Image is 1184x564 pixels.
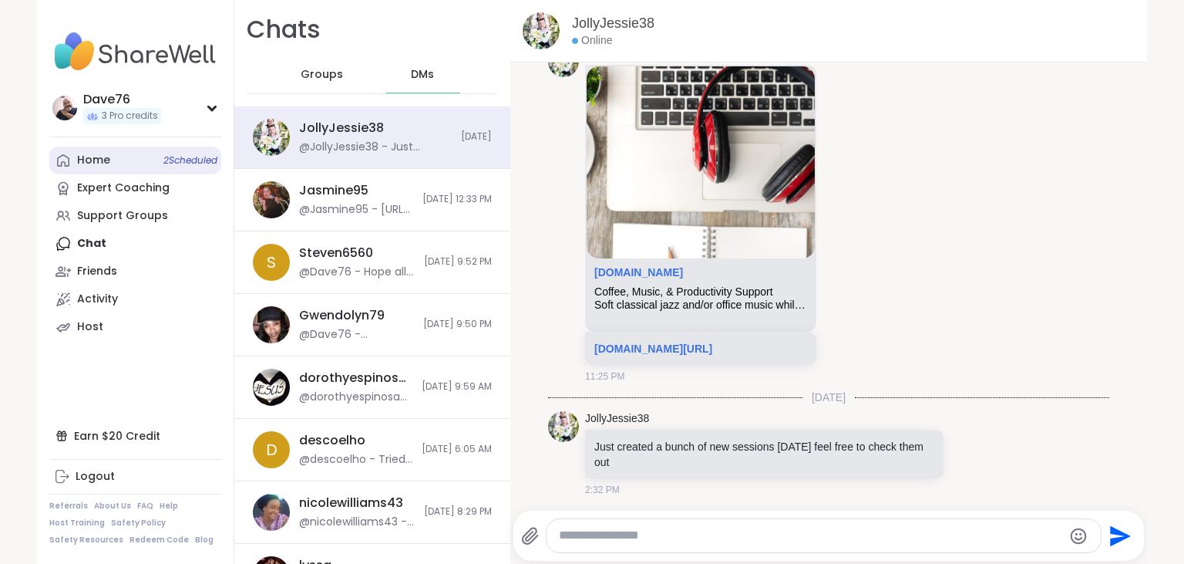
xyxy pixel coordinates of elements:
[585,370,624,383] span: 11:25 PM
[585,411,649,427] a: JollyJessie38
[299,182,368,199] div: Jasmine95
[49,285,221,313] a: Activity
[163,154,217,167] span: 2 Scheduled
[76,469,115,485] div: Logout
[594,439,934,470] p: Just created a bunch of new sessions [DATE] feel free to check them out
[49,422,221,450] div: Earn $20 Credit
[253,306,290,343] img: https://sharewell-space-live.sfo3.digitaloceanspaces.com/user-generated/7c5e48d9-1979-4754-8140-3...
[129,535,189,545] a: Redeem Code
[52,96,77,120] img: Dave76
[102,110,158,123] span: 3 Pro credits
[802,390,855,405] span: [DATE]
[253,119,290,156] img: https://sharewell-space-live.sfo3.digitaloceanspaces.com/user-generated/3602621c-eaa5-4082-863a-9...
[137,501,153,512] a: FAQ
[594,343,712,355] a: [DOMAIN_NAME][URL]
[301,67,343,83] span: Groups
[77,319,103,335] div: Host
[77,292,118,307] div: Activity
[594,299,807,312] div: Soft classical jazz and/or office music while you body double, organize, go through texts, emails...
[585,483,620,497] span: 2:32 PM
[299,432,365,449] div: descoelho
[572,14,654,33] a: JollyJessie38
[253,494,290,531] img: https://sharewell-space-live.sfo3.digitaloceanspaces.com/user-generated/3403c148-dfcf-4217-9166-8...
[594,285,807,299] div: Coffee, Music, & Productivity Support
[111,518,166,529] a: Safety Policy
[423,318,492,331] span: [DATE] 9:50 PM
[572,33,612,49] div: Online
[422,193,492,206] span: [DATE] 12:33 PM
[299,120,384,137] div: JollyJessie38
[299,202,413,218] div: @Jasmine95 - [URL][DOMAIN_NAME]
[253,181,290,218] img: https://sharewell-space-live.sfo3.digitaloceanspaces.com/user-generated/0818d3a5-ec43-4745-9685-c...
[424,255,492,268] span: [DATE] 9:52 PM
[299,265,415,280] div: @Dave76 - Hope all is well. I am leaving in the late night hours to [GEOGRAPHIC_DATA][US_STATE] f...
[267,251,276,274] span: S
[299,307,385,324] div: Gwendolyn79
[1069,527,1088,545] button: Emoji picker
[49,202,221,230] a: Support Groups
[424,505,492,518] span: [DATE] 8:29 PM
[422,443,492,456] span: [DATE] 6:05 AM
[77,181,170,196] div: Expert Coaching
[548,46,579,77] img: https://sharewell-space-live.sfo3.digitaloceanspaces.com/user-generated/3602621c-eaa5-4082-863a-9...
[299,140,452,155] div: @JollyJessie38 - Just created a bunch of new sessions [DATE] feel free to check them out
[299,390,412,405] div: @dorothyespinosa26 - sharing.. " [DEMOGRAPHIC_DATA] wept." ([DEMOGRAPHIC_DATA] book of [PERSON_NA...
[49,535,123,545] a: Safety Resources
[49,518,105,529] a: Host Training
[49,463,221,491] a: Logout
[49,313,221,341] a: Host
[523,12,560,49] img: https://sharewell-space-live.sfo3.digitaloceanspaces.com/user-generated/3602621c-eaa5-4082-863a-9...
[83,91,161,108] div: Dave76
[1102,518,1136,553] button: Send
[299,452,412,468] div: @descoelho - Tried reaching you [PERSON_NAME] but have not been able to
[594,266,683,279] a: Attachment
[77,208,168,224] div: Support Groups
[299,245,373,262] div: Steven6560
[49,25,221,79] img: ShareWell Nav Logo
[461,130,492,144] span: [DATE]
[253,369,290,406] img: https://sharewell-space-live.sfo3.digitaloceanspaces.com/user-generated/0d4e8e7a-567c-4b30-a556-7...
[77,153,110,168] div: Home
[587,66,815,258] img: Coffee, Music, & Productivity Support
[195,535,214,545] a: Blog
[299,495,403,512] div: nicolewilliams43
[49,258,221,285] a: Friends
[559,528,1062,544] textarea: Type your message
[77,264,117,279] div: Friends
[299,370,412,387] div: dorothyespinosa26
[299,515,415,530] div: @nicolewilliams43 - Have a goodnight also
[247,12,321,47] h1: Chats
[94,501,131,512] a: About Us
[49,147,221,174] a: Home2Scheduled
[49,174,221,202] a: Expert Coaching
[299,327,414,343] div: @Dave76 - [PERSON_NAME] just checking on you. You doing okay.
[49,501,88,512] a: Referrals
[160,501,178,512] a: Help
[422,380,492,393] span: [DATE] 9:59 AM
[266,438,277,461] span: d
[548,411,579,442] img: https://sharewell-space-live.sfo3.digitaloceanspaces.com/user-generated/3602621c-eaa5-4082-863a-9...
[411,67,434,83] span: DMs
